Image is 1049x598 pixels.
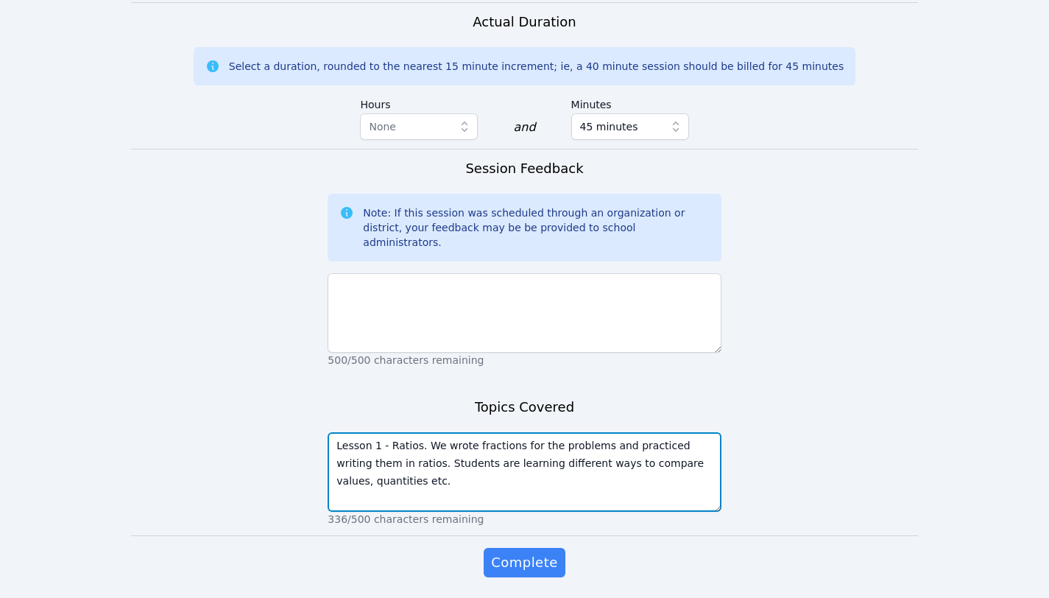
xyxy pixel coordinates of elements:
[363,205,709,250] div: Note: If this session was scheduled through an organization or district, your feedback may be be ...
[229,59,844,74] div: Select a duration, rounded to the nearest 15 minute increment; ie, a 40 minute session should be ...
[473,12,576,32] h3: Actual Duration
[571,91,689,113] label: Minutes
[328,432,721,512] textarea: Lesson 1 - Ratios. We wrote fractions for the problems and practiced writing them in ratios. Stud...
[465,158,583,179] h3: Session Feedback
[360,113,478,140] button: None
[360,91,478,113] label: Hours
[328,512,721,527] p: 336/500 characters remaining
[475,397,574,418] h3: Topics Covered
[369,121,396,133] span: None
[580,118,638,136] span: 45 minutes
[328,353,721,367] p: 500/500 characters remaining
[571,113,689,140] button: 45 minutes
[484,548,565,577] button: Complete
[513,119,535,136] div: and
[491,552,557,573] span: Complete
